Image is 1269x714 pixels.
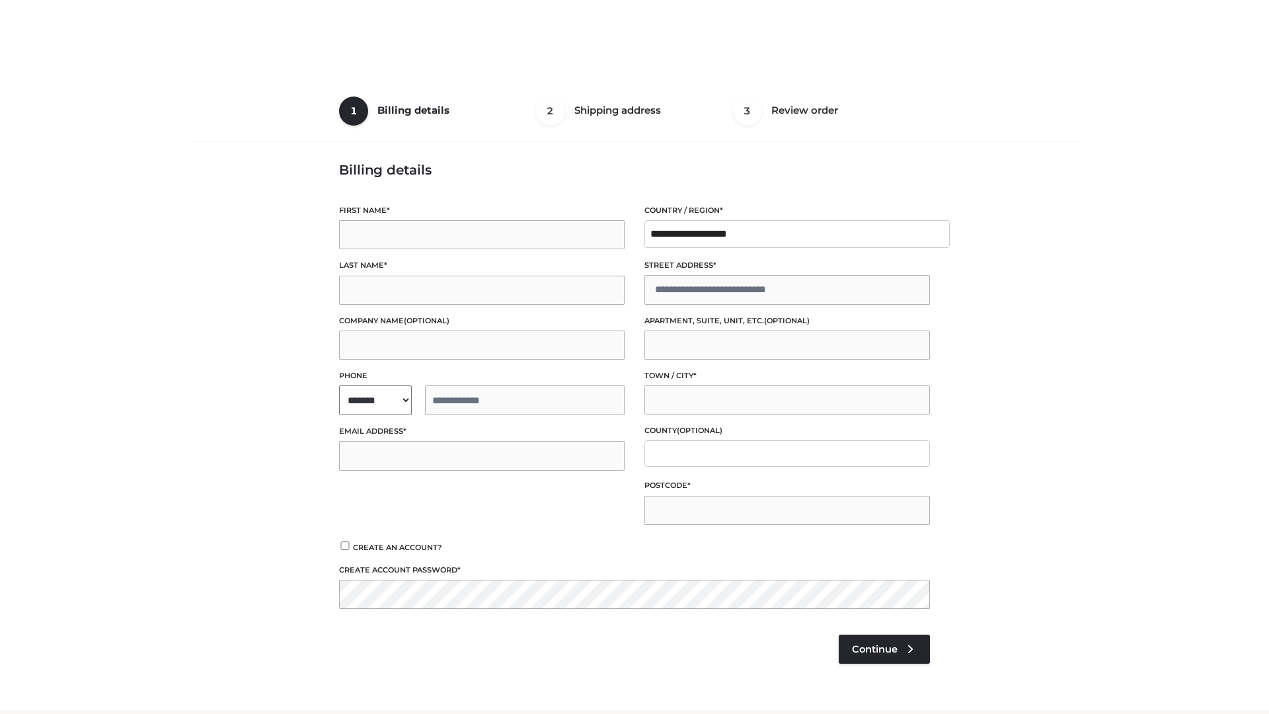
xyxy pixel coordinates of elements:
span: (optional) [677,426,722,435]
span: Continue [852,643,898,655]
label: Town / City [644,370,930,382]
label: Phone [339,370,625,382]
input: Create an account? [339,541,351,550]
span: (optional) [764,316,810,325]
label: Country / Region [644,204,930,217]
label: Company name [339,315,625,327]
h3: Billing details [339,162,930,178]
span: Billing details [377,104,449,116]
span: 2 [536,97,565,126]
span: Shipping address [574,104,661,116]
span: 3 [733,97,762,126]
label: Postcode [644,479,930,492]
label: Last name [339,259,625,272]
label: Apartment, suite, unit, etc. [644,315,930,327]
a: Continue [839,635,930,664]
label: County [644,424,930,437]
label: Create account password [339,564,930,576]
span: (optional) [404,316,449,325]
span: Create an account? [353,543,442,552]
label: First name [339,204,625,217]
span: Review order [771,104,838,116]
label: Street address [644,259,930,272]
label: Email address [339,425,625,438]
span: 1 [339,97,368,126]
